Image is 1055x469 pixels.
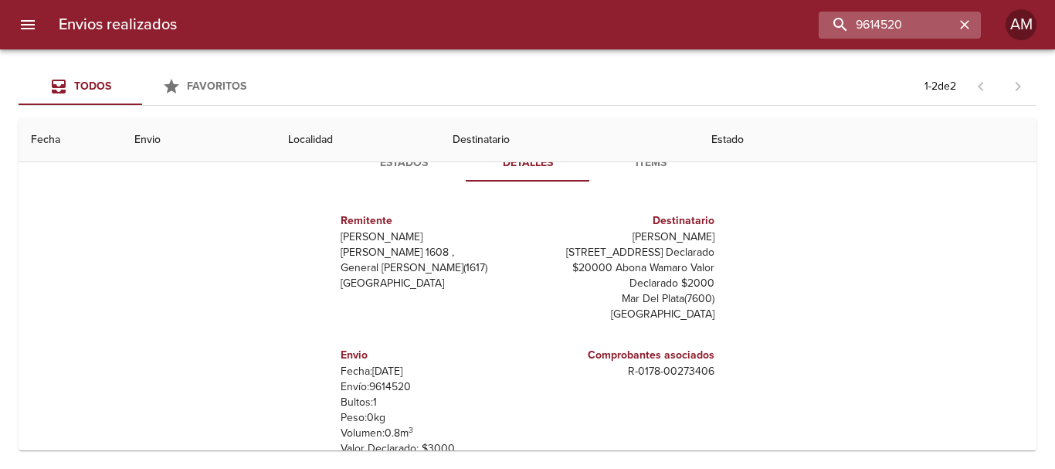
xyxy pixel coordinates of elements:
span: Detalles [475,154,580,173]
span: Favoritos [187,80,246,93]
p: [PERSON_NAME] [534,229,714,245]
span: Estados [351,154,456,173]
h6: Destinatario [534,212,714,229]
input: buscar [819,12,955,39]
p: 1 - 2 de 2 [924,79,956,94]
sup: 3 [409,425,413,435]
span: Todos [74,80,111,93]
span: Pagina siguiente [999,68,1036,105]
h6: Envio [341,347,521,364]
button: menu [9,6,46,43]
th: Destinatario [440,118,699,162]
h6: Comprobantes asociados [534,347,714,364]
span: Items [599,154,704,173]
p: Valor Declarado: $ 3000 [341,441,521,457]
p: [PERSON_NAME] 1608 , [341,245,521,260]
p: Envío: 9614520 [341,379,521,395]
p: Mar Del Plata ( 7600 ) [534,291,714,307]
p: [STREET_ADDRESS] Declarado $20000 Abona Wamaro Valor Declarado $2000 [534,245,714,291]
h6: Remitente [341,212,521,229]
p: Volumen: 0.8 m [341,426,521,441]
div: Tabs detalle de guia [342,144,713,182]
p: [GEOGRAPHIC_DATA] [534,307,714,322]
p: General [PERSON_NAME] ( 1617 ) [341,260,521,276]
h6: Envios realizados [59,12,177,37]
div: Abrir información de usuario [1006,9,1036,40]
p: [PERSON_NAME] [341,229,521,245]
p: Bultos: 1 [341,395,521,410]
th: Estado [699,118,1036,162]
span: Pagina anterior [962,78,999,93]
p: Peso: 0 kg [341,410,521,426]
th: Fecha [19,118,122,162]
p: Fecha: [DATE] [341,364,521,379]
div: AM [1006,9,1036,40]
div: Tabs Envios [19,68,266,105]
th: Localidad [276,118,440,162]
th: Envio [122,118,276,162]
p: [GEOGRAPHIC_DATA] [341,276,521,291]
p: R - 0178 - 00273406 [534,364,714,379]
